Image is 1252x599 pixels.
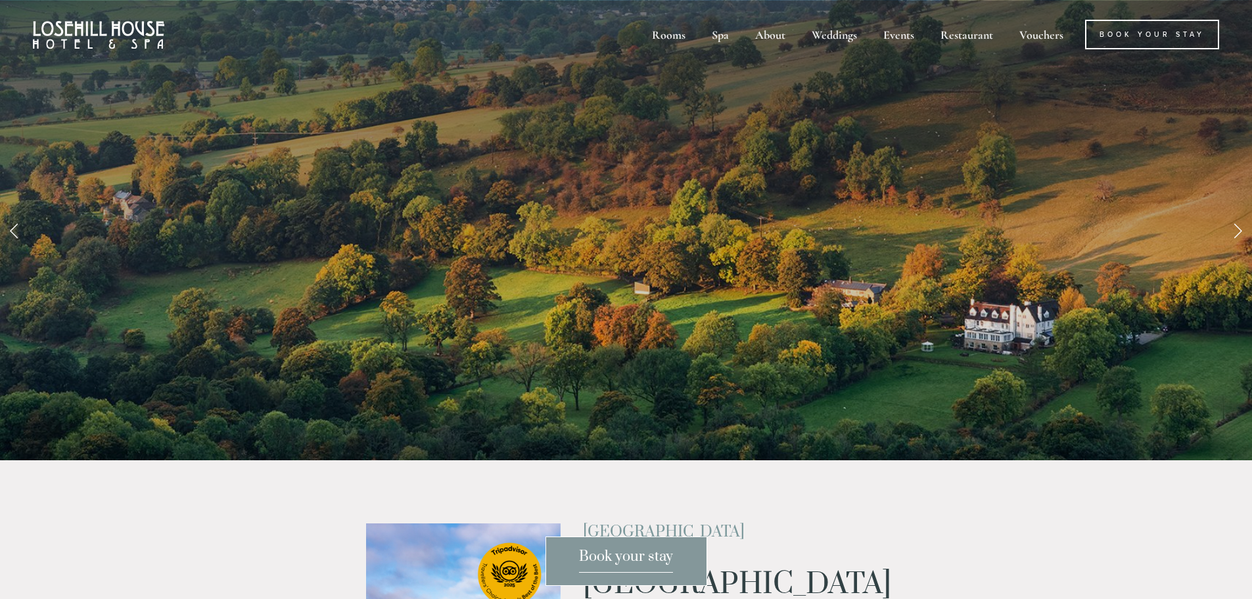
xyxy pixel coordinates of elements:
[871,20,926,49] div: Events
[545,537,707,586] a: Book your stay
[1223,210,1252,250] a: Next Slide
[700,20,741,49] div: Spa
[800,20,869,49] div: Weddings
[640,20,697,49] div: Rooms
[929,20,1005,49] div: Restaurant
[1008,20,1075,49] a: Vouchers
[583,523,886,540] h2: [GEOGRAPHIC_DATA]
[33,21,164,49] img: Losehill House
[743,20,797,49] div: About
[579,548,673,573] span: Book your stay
[1085,20,1219,49] a: Book Your Stay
